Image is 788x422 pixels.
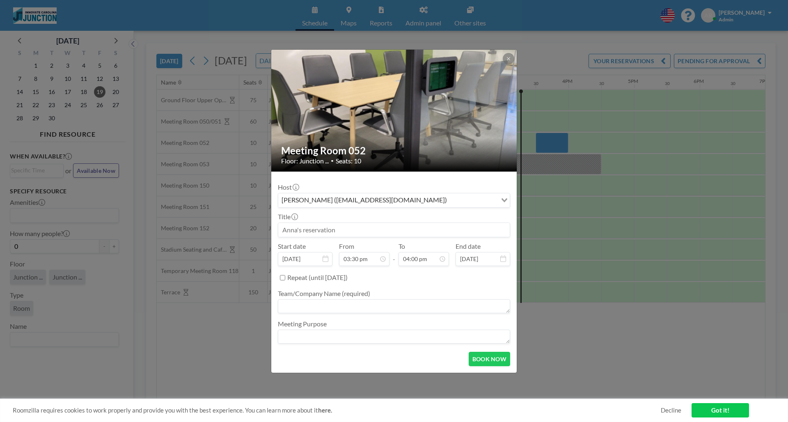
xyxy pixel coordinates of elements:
span: [PERSON_NAME] ([EMAIL_ADDRESS][DOMAIN_NAME]) [280,195,449,206]
button: BOOK NOW [469,352,510,366]
span: Floor: Junction ... [281,157,329,165]
span: Seats: 10 [336,157,361,165]
a: Decline [661,406,681,414]
span: Roomzilla requires cookies to work properly and provide you with the best experience. You can lea... [13,406,661,414]
label: To [399,242,405,250]
label: Team/Company Name (required) [278,289,370,298]
input: Search for option [449,195,496,206]
span: • [331,158,334,164]
label: Title [278,213,297,221]
label: Meeting Purpose [278,320,327,328]
label: Start date [278,242,306,250]
div: Search for option [278,193,510,207]
label: End date [456,242,481,250]
label: Repeat (until [DATE]) [287,273,348,282]
input: Anna's reservation [278,223,510,237]
a: here. [318,406,332,414]
img: 537.jpg [271,49,518,172]
span: - [393,245,395,263]
label: Host [278,183,298,191]
a: Got it! [692,403,749,417]
h2: Meeting Room 052 [281,144,508,157]
label: From [339,242,354,250]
